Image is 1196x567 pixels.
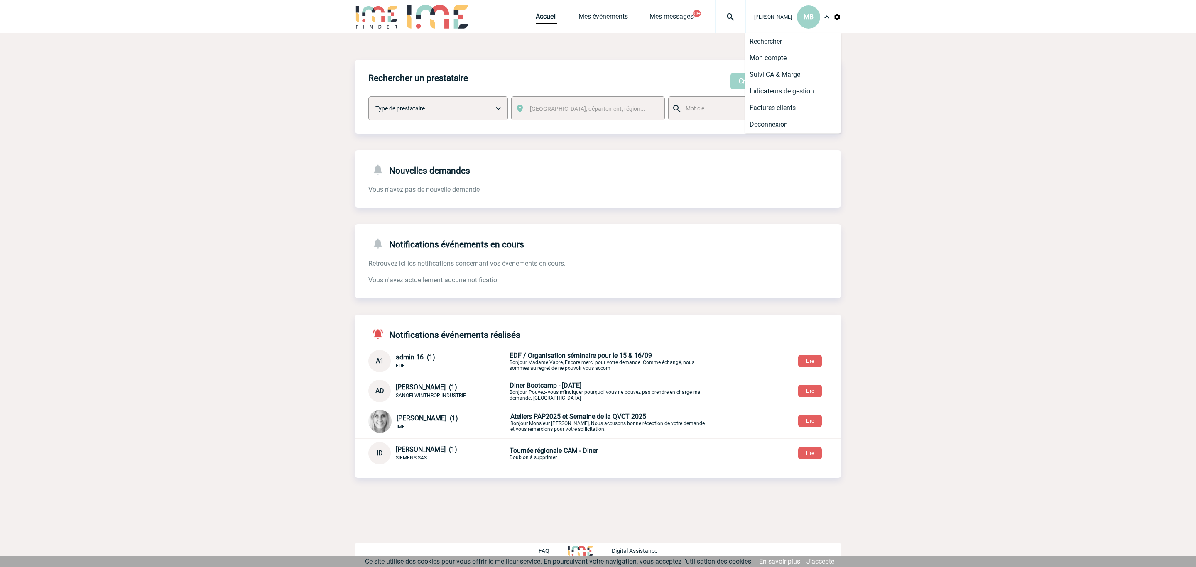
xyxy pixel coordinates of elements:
[798,447,822,459] button: Lire
[365,557,753,565] span: Ce site utilise des cookies pour vous offrir le meilleur service. En poursuivant votre navigation...
[368,350,841,372] div: Conversation privée : Client - Agence
[536,12,557,24] a: Accueil
[798,355,822,367] button: Lire
[368,259,566,267] span: Retrouvez ici les notifications concernant vos évenements en cours.
[377,449,383,457] span: ID
[368,410,841,435] div: Conversation privée : Client - Agence
[649,12,694,24] a: Mes messages
[798,415,822,427] button: Lire
[578,12,628,24] a: Mes événements
[368,237,524,249] h4: Notifications événements en cours
[530,105,645,112] span: [GEOGRAPHIC_DATA], département, région...
[355,5,398,29] img: IME-Finder
[368,380,841,402] div: Conversation privée : Client - Agence
[375,387,384,395] span: AD
[510,447,705,460] p: Doublon à supprimer
[510,381,581,389] span: Diner Bootcamp - [DATE]
[510,352,705,371] p: Bonjour Madame Vabre, Encore merci pour votre demande. Comme échangé, nous sommes au regret de ne...
[804,13,814,21] span: MB
[397,424,405,430] span: IME
[754,14,792,20] span: [PERSON_NAME]
[612,547,657,554] p: Digital Assistance
[806,557,834,565] a: J'accepte
[510,352,652,359] span: EDF / Organisation séminaire pour le 15 & 16/09
[368,418,706,425] a: [PERSON_NAME] (1) IME Ateliers PAP2025 et Semaine de la QVCT 2025Bonjour Monsieur [PERSON_NAME], ...
[792,416,828,424] a: Lire
[510,413,646,420] span: Ateliers PAP2025 et Semaine de la QVCT 2025
[368,410,392,433] img: 101029-0.jpg
[368,276,501,284] span: Vous n'avez actuellement aucune notification
[396,455,427,461] span: SIEMENS SAS
[792,449,828,457] a: Lire
[372,237,389,249] img: notifications-24-px-g.png
[368,328,520,340] h4: Notifications événements réalisés
[510,413,706,432] p: Bonjour Monsieur [PERSON_NAME], Nous accusons bonne réception de votre demande et vous remercions...
[372,328,389,340] img: notifications-active-24-px-r.png
[396,445,457,453] span: [PERSON_NAME] (1)
[568,546,593,556] img: http://www.idealmeetingsevents.fr/
[368,357,705,364] a: A1 admin 16 (1) EDF EDF / Organisation séminaire pour le 15 & 16/09Bonjour Madame Vabre, Encore m...
[798,385,822,397] button: Lire
[539,546,568,554] a: FAQ
[792,386,828,394] a: Lire
[684,103,782,114] input: Mot clé
[759,557,800,565] a: En savoir plus
[396,353,435,361] span: admin 16 (1)
[396,383,457,391] span: [PERSON_NAME] (1)
[396,363,405,369] span: EDF
[396,393,466,398] span: SANOFI WINTHROP INDUSTRIE
[376,357,384,365] span: A1
[693,10,701,17] button: 99+
[792,357,828,364] a: Lire
[745,83,841,100] a: Indicateurs de gestion
[368,449,705,457] a: ID [PERSON_NAME] (1) SIEMENS SAS Tournée régionale CAM - DinerDoublon à supprimer
[372,164,389,176] img: notifications-24-px-g.png
[745,100,841,116] a: Factures clients
[510,381,705,401] p: Bonjour, Pouvez- vous m'indiquer pourquoi vous ne pouvez pas prendre en charge ma demande. [GEOGR...
[745,116,841,133] li: Déconnexion
[368,442,841,464] div: Conversation privée : Client - Agence
[510,447,598,455] span: Tournée régionale CAM - Diner
[539,547,549,554] p: FAQ
[368,164,470,176] h4: Nouvelles demandes
[745,33,841,50] a: Rechercher
[745,50,841,66] a: Mon compte
[397,414,458,422] span: [PERSON_NAME] (1)
[368,186,480,193] span: Vous n'avez pas de nouvelle demande
[745,66,841,83] a: Suivi CA & Marge
[368,73,468,83] h4: Rechercher un prestataire
[368,386,705,394] a: AD [PERSON_NAME] (1) SANOFI WINTHROP INDUSTRIE Diner Bootcamp - [DATE]Bonjour, Pouvez- vous m'ind...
